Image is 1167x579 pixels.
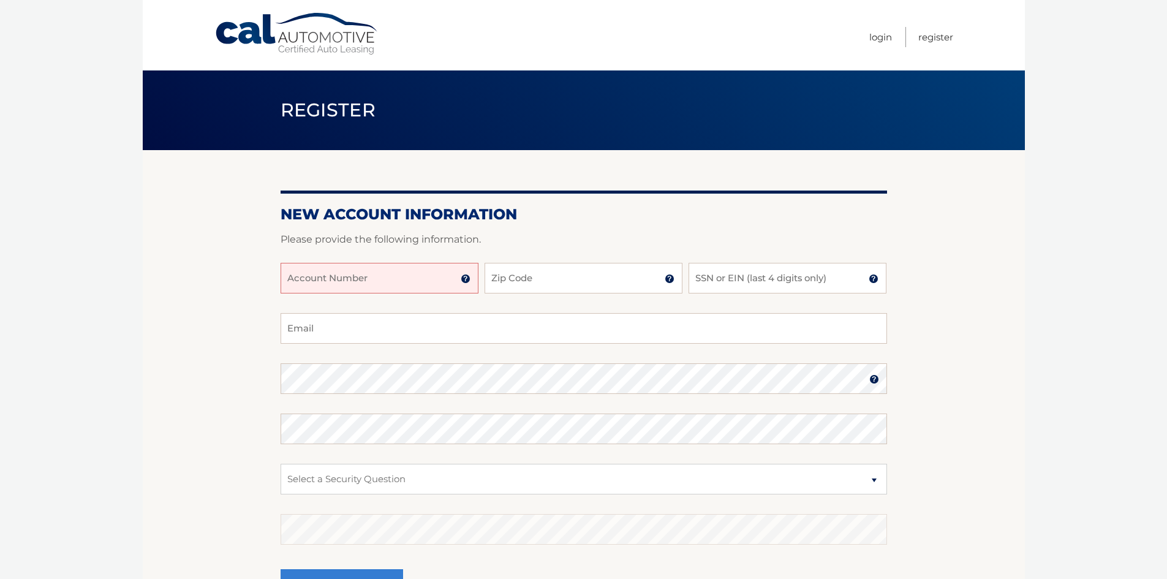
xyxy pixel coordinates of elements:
[918,27,953,47] a: Register
[461,274,470,284] img: tooltip.svg
[869,374,879,384] img: tooltip.svg
[281,205,887,224] h2: New Account Information
[214,12,380,56] a: Cal Automotive
[281,231,887,248] p: Please provide the following information.
[665,274,674,284] img: tooltip.svg
[281,263,478,293] input: Account Number
[281,99,376,121] span: Register
[485,263,682,293] input: Zip Code
[869,274,878,284] img: tooltip.svg
[869,27,892,47] a: Login
[689,263,886,293] input: SSN or EIN (last 4 digits only)
[281,313,887,344] input: Email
